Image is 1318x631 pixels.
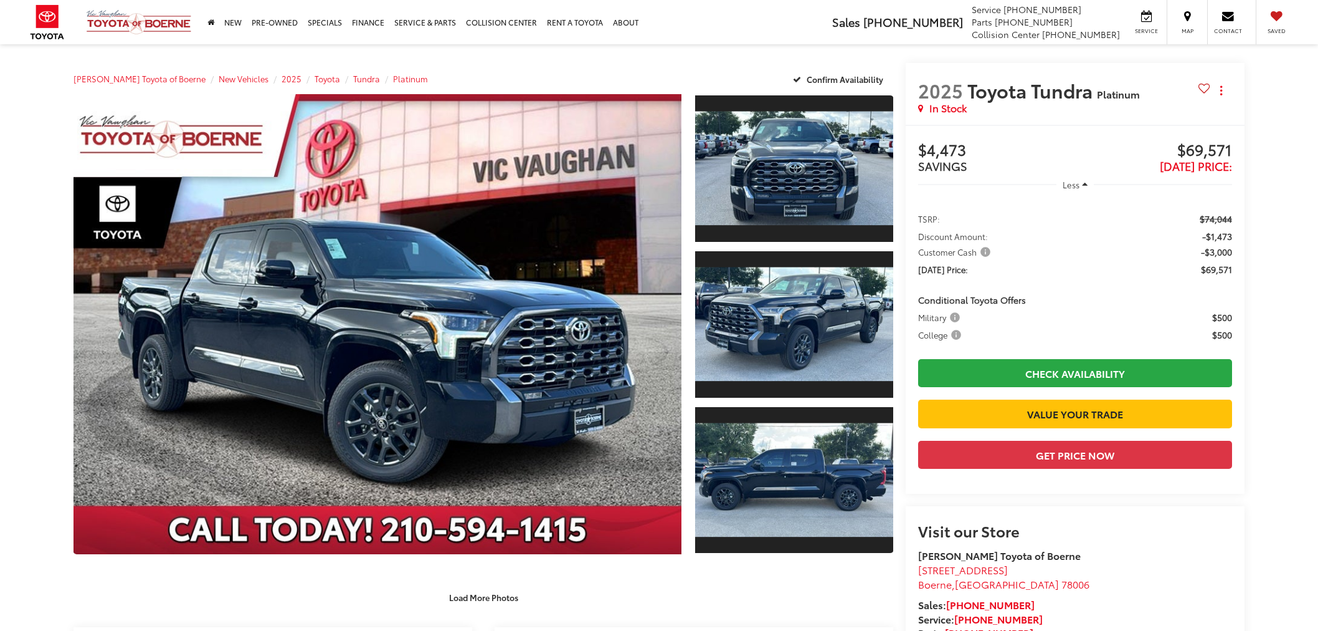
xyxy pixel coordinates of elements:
span: Parts [972,16,992,28]
span: Military [918,311,962,324]
a: Platinum [393,73,428,84]
span: [DATE] Price: [1160,158,1232,174]
a: 2025 [282,73,301,84]
span: $69,571 [1201,263,1232,276]
span: In Stock [929,101,967,115]
button: Confirm Availability [786,68,894,90]
span: Less [1063,179,1079,190]
span: 2025 [918,77,963,104]
img: 2025 Toyota Tundra Platinum [693,112,895,226]
strong: Sales: [918,597,1035,612]
span: [PHONE_NUMBER] [863,14,963,30]
a: New Vehicles [219,73,268,84]
span: $500 [1212,311,1232,324]
strong: [PERSON_NAME] Toyota of Boerne [918,548,1081,562]
span: dropdown dots [1220,85,1222,95]
a: Value Your Trade [918,400,1232,428]
a: Expand Photo 2 [695,250,893,399]
button: Less [1056,173,1094,196]
a: Expand Photo 3 [695,406,893,555]
span: Boerne [918,577,952,591]
span: $4,473 [918,142,1075,160]
a: Check Availability [918,359,1232,387]
span: Discount Amount: [918,230,988,243]
span: $500 [1212,329,1232,341]
span: -$1,473 [1202,230,1232,243]
span: Map [1173,27,1201,35]
button: Actions [1210,79,1232,101]
a: [PHONE_NUMBER] [946,597,1035,612]
span: Service [1132,27,1160,35]
span: Sales [832,14,860,30]
span: [PHONE_NUMBER] [995,16,1073,28]
span: -$3,000 [1201,246,1232,258]
span: Confirm Availability [807,74,883,85]
span: Saved [1263,27,1290,35]
span: 78006 [1061,577,1089,591]
span: $69,571 [1075,142,1232,160]
button: College [918,329,965,341]
span: Collision Center [972,28,1040,41]
span: TSRP: [918,213,940,225]
button: Get Price Now [918,441,1232,469]
span: Contact [1214,27,1242,35]
a: Expand Photo 1 [695,94,893,243]
a: [PHONE_NUMBER] [954,612,1043,626]
img: 2025 Toyota Tundra Platinum [693,423,895,537]
img: 2025 Toyota Tundra Platinum [693,267,895,382]
img: Vic Vaughan Toyota of Boerne [86,9,192,35]
h2: Visit our Store [918,523,1232,539]
a: Expand Photo 0 [73,94,681,554]
span: [PHONE_NUMBER] [1003,3,1081,16]
a: [STREET_ADDRESS] Boerne,[GEOGRAPHIC_DATA] 78006 [918,562,1089,591]
button: Load More Photos [440,586,527,608]
span: , [918,577,1089,591]
span: [PHONE_NUMBER] [1042,28,1120,41]
a: Tundra [353,73,380,84]
span: [STREET_ADDRESS] [918,562,1008,577]
span: SAVINGS [918,158,967,174]
a: [PERSON_NAME] Toyota of Boerne [73,73,206,84]
button: Military [918,311,964,324]
span: Customer Cash [918,246,993,258]
span: [GEOGRAPHIC_DATA] [955,577,1059,591]
strong: Service: [918,612,1043,626]
button: Customer Cash [918,246,995,258]
a: Toyota [315,73,340,84]
span: [DATE] Price: [918,263,968,276]
span: Conditional Toyota Offers [918,294,1026,306]
span: College [918,329,964,341]
span: Toyota Tundra [967,77,1097,104]
img: 2025 Toyota Tundra Platinum [67,92,687,557]
span: Platinum [1097,87,1140,101]
span: Service [972,3,1001,16]
span: $74,044 [1200,213,1232,225]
